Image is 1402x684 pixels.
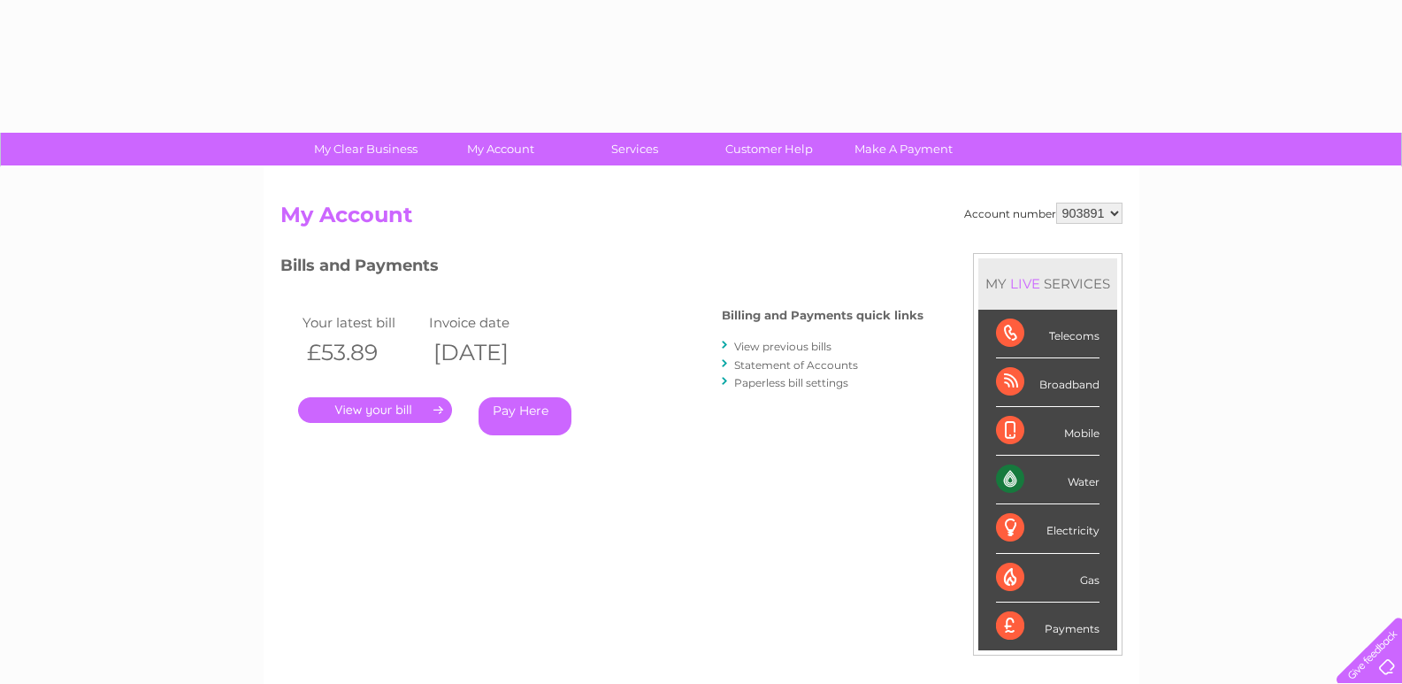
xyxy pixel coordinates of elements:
div: Electricity [996,504,1099,553]
h2: My Account [280,203,1122,236]
h4: Billing and Payments quick links [722,309,923,322]
th: [DATE] [425,334,552,371]
h3: Bills and Payments [280,253,923,284]
a: My Account [427,133,573,165]
div: LIVE [1007,275,1044,292]
a: Services [562,133,708,165]
td: Invoice date [425,311,552,334]
a: Pay Here [479,397,571,435]
td: Your latest bill [298,311,425,334]
a: Paperless bill settings [734,376,848,389]
div: Water [996,456,1099,504]
a: Customer Help [696,133,842,165]
a: My Clear Business [293,133,439,165]
div: MY SERVICES [978,258,1117,309]
th: £53.89 [298,334,425,371]
div: Account number [964,203,1122,224]
div: Payments [996,603,1099,650]
a: View previous bills [734,340,831,353]
a: Make A Payment [831,133,977,165]
div: Telecoms [996,310,1099,358]
div: Broadband [996,358,1099,407]
a: Statement of Accounts [734,358,858,372]
div: Gas [996,554,1099,603]
a: . [298,397,452,423]
div: Mobile [996,407,1099,456]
